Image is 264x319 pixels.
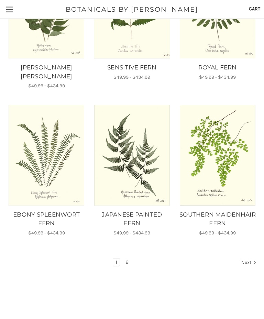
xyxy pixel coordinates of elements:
[249,6,260,12] span: Cart
[93,64,171,73] a: SENSITIVE FERN, Price range from $49.99 to $434.99
[123,259,131,266] a: Page 2 of 2
[179,105,256,206] img: Unframed
[8,105,85,206] img: Unframed
[28,83,65,89] span: $49.99 - $434.99
[113,259,120,266] a: Page 1 of 2
[28,230,65,236] span: $49.99 - $434.99
[113,230,150,236] span: $49.99 - $434.99
[245,1,264,18] a: Cart with 0 items
[178,64,257,73] a: ROYAL FERN, Price range from $49.99 to $434.99
[94,105,170,206] a: JAPANESE PAINTED FERN, Price range from $49.99 to $434.99
[8,105,85,206] a: EBONY SPLEENWORT FERN, Price range from $49.99 to $434.99
[239,259,256,268] a: Next
[7,258,257,268] nav: pagination
[179,105,256,206] a: SOUTHERN MAIDENHAIR FERN, Price range from $49.99 to $434.99
[113,75,150,80] span: $49.99 - $434.99
[93,211,171,228] a: JAPANESE PAINTED FERN, Price range from $49.99 to $434.99
[66,4,198,14] span: BOTANICALS BY [PERSON_NAME]
[178,211,257,228] a: SOUTHERN MAIDENHAIR FERN, Price range from $49.99 to $434.99
[199,230,236,236] span: $49.99 - $434.99
[7,211,86,228] a: EBONY SPLEENWORT FERN, Price range from $49.99 to $434.99
[7,64,86,81] a: HOLLY FERN, Price range from $49.99 to $434.99
[199,75,236,80] span: $49.99 - $434.99
[94,105,170,206] img: Unframed
[6,9,13,10] span: Toggle menu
